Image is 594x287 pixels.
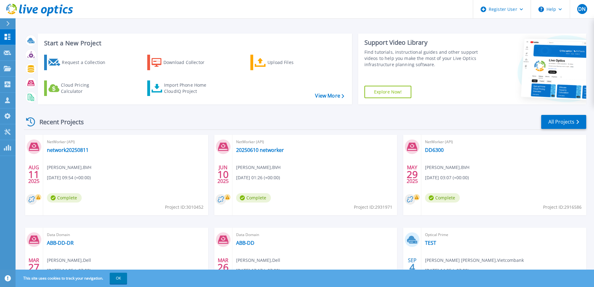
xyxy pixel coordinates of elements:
span: This site uses cookies to track your navigation. [17,273,127,284]
span: [DATE] 14:05 (+07:00) [47,267,91,274]
span: [PERSON_NAME] [PERSON_NAME] , Vietcombank [425,257,524,264]
span: [PERSON_NAME] , BVH [236,164,281,171]
div: Import Phone Home CloudIQ Project [164,82,212,94]
span: Project ID: 3010452 [165,204,203,211]
span: [PERSON_NAME] , BVH [47,164,91,171]
div: MAR 2025 [217,256,229,279]
span: NetWorker (API) [47,139,204,145]
span: Data Domain [47,231,204,238]
span: Project ID: 2916586 [543,204,582,211]
span: Complete [236,193,271,203]
span: Complete [425,193,460,203]
span: [PERSON_NAME] , BVH [425,164,469,171]
a: Upload Files [250,55,320,70]
a: TEST [425,240,436,246]
a: Download Collector [147,55,217,70]
span: [DATE] 03:07 (+00:00) [425,174,469,181]
div: Download Collector [163,56,213,69]
a: View More [315,93,344,99]
div: JUN 2025 [217,163,229,186]
div: Upload Files [267,56,317,69]
a: Explore Now! [364,86,412,98]
h3: Start a New Project [44,40,344,47]
div: Find tutorials, instructional guides and other support videos to help you make the most of your L... [364,49,481,68]
span: Project ID: 2931971 [354,204,392,211]
span: [DATE] 14:25 (+07:00) [425,267,469,274]
span: [DATE] 01:26 (+00:00) [236,174,280,181]
div: Recent Projects [24,114,92,130]
a: ABB-DD-DR [47,240,74,246]
span: 10 [217,172,229,177]
a: Request a Collection [44,55,113,70]
div: AUG 2025 [28,163,40,186]
a: Cloud Pricing Calculator [44,80,113,96]
div: SEP 2024 [406,256,418,279]
span: 29 [407,172,418,177]
div: Cloud Pricing Calculator [61,82,111,94]
span: [PERSON_NAME] , Dell [236,257,280,264]
span: NetWorker (API) [425,139,583,145]
button: OK [110,273,127,284]
span: DN [578,7,586,11]
a: 20250610 networker [236,147,284,153]
span: [DATE] 17:17 (+07:00) [236,267,280,274]
span: Optical Prime [425,231,583,238]
a: ABB-DD [236,240,254,246]
span: Data Domain [236,231,394,238]
a: All Projects [541,115,586,129]
span: [PERSON_NAME] , Dell [47,257,91,264]
span: 26 [217,265,229,270]
span: 27 [28,265,39,270]
a: network20250811 [47,147,89,153]
div: Support Video Library [364,39,481,47]
span: 4 [409,265,415,270]
div: MAR 2025 [28,256,40,279]
span: 11 [28,172,39,177]
span: NetWorker (API) [236,139,394,145]
div: Request a Collection [62,56,112,69]
span: Complete [47,193,82,203]
div: MAY 2025 [406,163,418,186]
span: [DATE] 09:54 (+00:00) [47,174,91,181]
a: DD6300 [425,147,444,153]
